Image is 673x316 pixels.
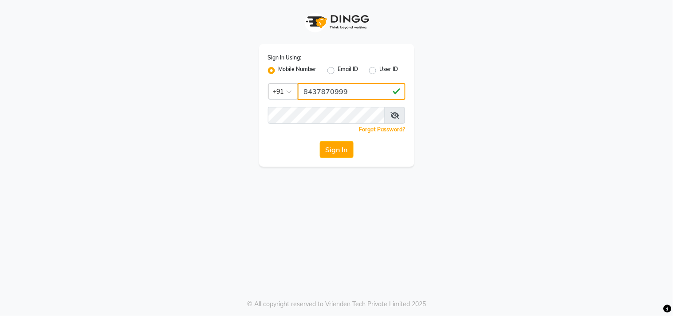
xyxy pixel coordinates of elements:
img: logo1.svg [301,9,372,35]
input: Username [268,107,386,124]
label: User ID [380,65,398,76]
label: Mobile Number [279,65,317,76]
a: Forgot Password? [359,126,405,133]
input: Username [298,83,405,100]
button: Sign In [320,141,354,158]
label: Email ID [338,65,358,76]
label: Sign In Using: [268,54,302,62]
